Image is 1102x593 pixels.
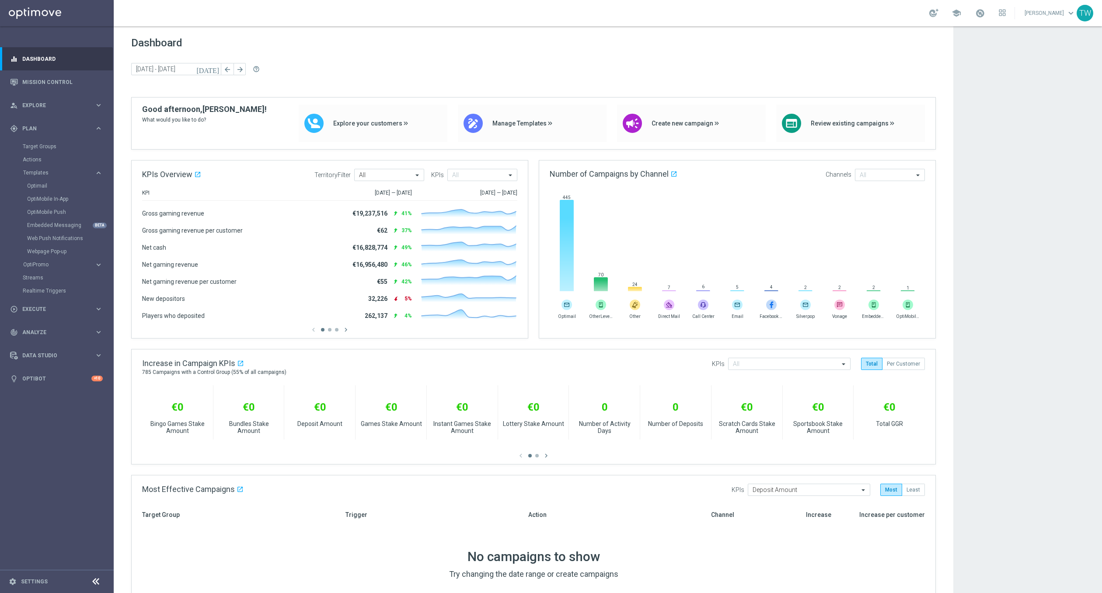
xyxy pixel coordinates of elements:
span: Plan [22,126,94,131]
a: Optimail [27,182,91,189]
a: Dashboard [22,47,103,70]
span: OptiPromo [23,262,86,267]
a: [PERSON_NAME]keyboard_arrow_down [1024,7,1077,20]
i: equalizer [10,55,18,63]
div: Optibot [10,367,103,390]
button: equalizer Dashboard [10,56,103,63]
a: Streams [23,274,91,281]
button: track_changes Analyze keyboard_arrow_right [10,329,103,336]
a: Embedded Messaging [27,222,91,229]
a: Mission Control [22,70,103,94]
div: Dashboard [10,47,103,70]
div: Streams [23,271,113,284]
div: Analyze [10,328,94,336]
i: person_search [10,101,18,109]
i: keyboard_arrow_right [94,261,103,269]
div: Templates [23,170,94,175]
div: Embedded Messaging [27,219,113,232]
a: Web Push Notifications [27,235,91,242]
span: Analyze [22,330,94,335]
div: Mission Control [10,70,103,94]
i: settings [9,578,17,586]
a: Target Groups [23,143,91,150]
button: lightbulb Optibot +10 [10,375,103,382]
div: TW [1077,5,1093,21]
div: Templates [23,166,113,258]
i: gps_fixed [10,125,18,133]
i: keyboard_arrow_right [94,328,103,336]
button: Mission Control [10,79,103,86]
div: BETA [93,223,107,228]
button: Templates keyboard_arrow_right [23,169,103,176]
a: Actions [23,156,91,163]
button: Data Studio keyboard_arrow_right [10,352,103,359]
div: OptiPromo [23,262,94,267]
div: Realtime Triggers [23,284,113,297]
i: keyboard_arrow_right [94,169,103,177]
a: Settings [21,579,48,584]
div: Actions [23,153,113,166]
i: keyboard_arrow_right [94,101,103,109]
div: Webpage Pop-up [27,245,113,258]
span: Data Studio [22,353,94,358]
button: play_circle_outline Execute keyboard_arrow_right [10,306,103,313]
span: Explore [22,103,94,108]
a: OptiMobile Push [27,209,91,216]
div: Optimail [27,179,113,192]
div: Execute [10,305,94,313]
button: OptiPromo keyboard_arrow_right [23,261,103,268]
a: OptiMobile In-App [27,195,91,202]
i: keyboard_arrow_right [94,124,103,133]
div: Plan [10,125,94,133]
a: Realtime Triggers [23,287,91,294]
a: Optibot [22,367,91,390]
div: OptiMobile In-App [27,192,113,206]
i: track_changes [10,328,18,336]
div: Target Groups [23,140,113,153]
div: OptiMobile Push [27,206,113,219]
div: Explore [10,101,94,109]
span: Templates [23,170,86,175]
div: +10 [91,376,103,381]
button: gps_fixed Plan keyboard_arrow_right [10,125,103,132]
a: Webpage Pop-up [27,248,91,255]
div: Data Studio [10,352,94,359]
i: lightbulb [10,375,18,383]
span: school [952,8,961,18]
div: Web Push Notifications [27,232,113,245]
span: keyboard_arrow_down [1066,8,1076,18]
div: OptiPromo [23,258,113,271]
i: play_circle_outline [10,305,18,313]
i: keyboard_arrow_right [94,351,103,359]
span: Execute [22,307,94,312]
button: person_search Explore keyboard_arrow_right [10,102,103,109]
i: keyboard_arrow_right [94,305,103,313]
